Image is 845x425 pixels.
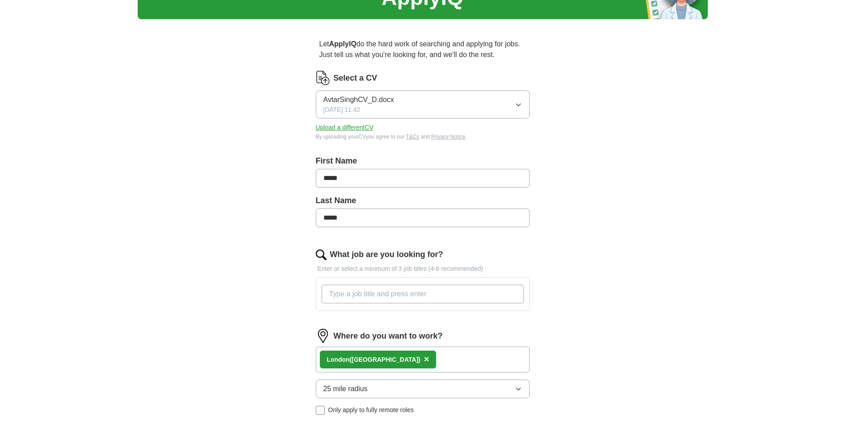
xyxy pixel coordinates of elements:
[328,405,414,415] span: Only apply to fully remote roles
[406,134,419,140] a: T&Cs
[330,249,443,261] label: What job are you looking for?
[334,72,377,84] label: Select a CV
[334,330,443,342] label: Where do you want to work?
[323,94,394,105] span: AvtarSinghCV_D.docx
[316,329,330,343] img: location.png
[316,71,330,85] img: CV Icon
[316,133,530,141] div: By uploading your CV you agree to our and .
[323,384,368,394] span: 25 mile radius
[424,353,429,366] button: ×
[327,356,339,363] strong: Lon
[316,264,530,274] p: Enter or select a minimum of 3 job titles (4-8 recommended)
[316,90,530,119] button: AvtarSinghCV_D.docx[DATE] 11:42
[316,249,327,260] img: search.png
[316,123,374,132] button: Upload a differentCV
[316,380,530,398] button: 25 mile radius
[424,354,429,364] span: ×
[322,285,524,303] input: Type a job title and press enter
[323,105,360,114] span: [DATE] 11:42
[350,356,420,363] span: ([GEOGRAPHIC_DATA])
[329,40,356,48] strong: ApplyIQ
[316,406,325,415] input: Only apply to fully remote roles
[316,155,530,167] label: First Name
[316,195,530,207] label: Last Name
[431,134,465,140] a: Privacy Notice
[316,35,530,64] p: Let do the hard work of searching and applying for jobs. Just tell us what you're looking for, an...
[327,355,420,364] div: don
